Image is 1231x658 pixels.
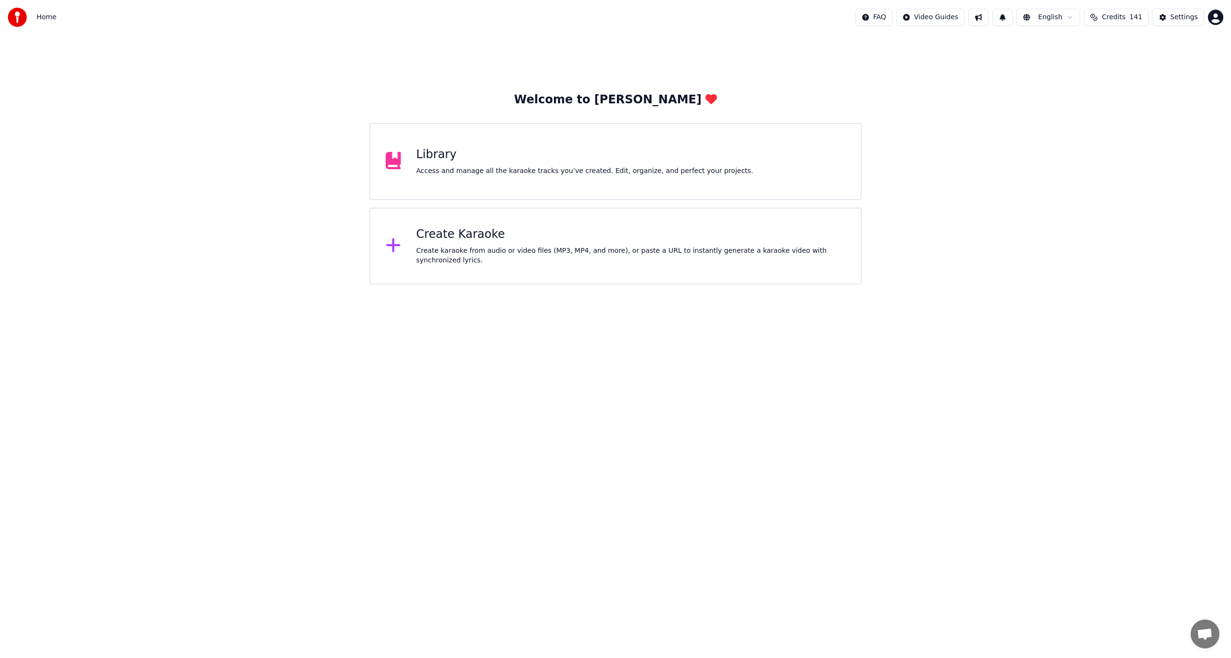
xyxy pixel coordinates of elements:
button: Video Guides [896,9,965,26]
div: Create Karaoke [416,227,846,242]
div: Welcome to [PERSON_NAME] [514,92,717,108]
nav: breadcrumb [37,12,56,22]
span: Home [37,12,56,22]
button: Settings [1153,9,1204,26]
span: 141 [1130,12,1143,22]
img: youka [8,8,27,27]
div: Library [416,147,754,162]
span: Credits [1102,12,1125,22]
div: Create karaoke from audio or video files (MP3, MP4, and more), or paste a URL to instantly genera... [416,246,846,265]
div: Settings [1170,12,1198,22]
button: Credits141 [1084,9,1148,26]
div: 채팅 열기 [1191,620,1219,648]
div: Access and manage all the karaoke tracks you’ve created. Edit, organize, and perfect your projects. [416,166,754,176]
button: FAQ [855,9,892,26]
